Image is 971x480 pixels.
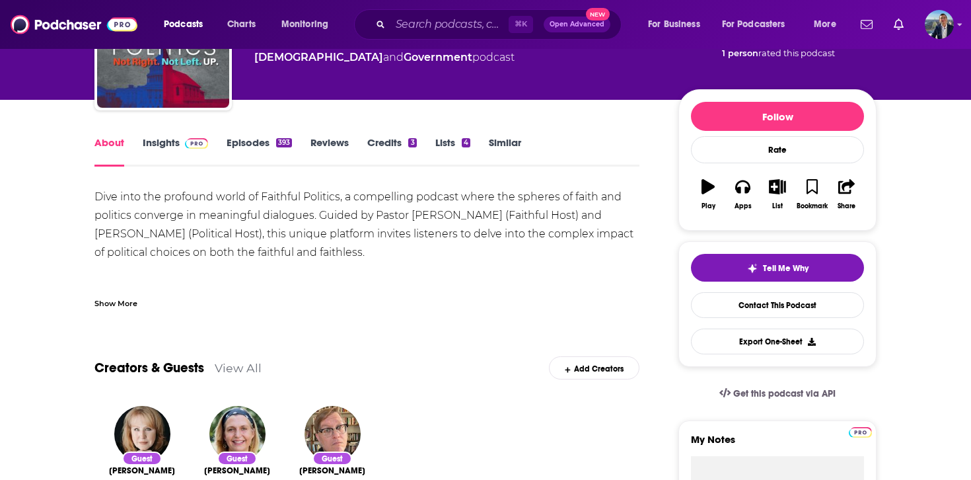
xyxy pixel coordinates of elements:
span: [PERSON_NAME] [109,465,175,476]
span: Tell Me Why [763,263,809,274]
img: User Profile [925,10,954,39]
span: For Business [648,15,700,34]
div: List [772,202,783,210]
button: Bookmark [795,171,829,218]
div: Guest [312,452,352,465]
a: Episodes393 [227,136,292,167]
img: Daniel Silliman [305,406,361,462]
button: Share [830,171,864,218]
button: open menu [639,14,717,35]
a: Daniel Silliman [299,465,365,476]
a: Creators & Guests [94,360,204,376]
a: Government [404,51,472,63]
button: tell me why sparkleTell Me Why [691,254,864,282]
button: open menu [805,14,853,35]
a: Get this podcast via API [709,378,846,410]
span: More [814,15,836,34]
span: and [383,51,404,63]
div: Add Creators [549,356,639,380]
img: tell me why sparkle [747,263,758,274]
button: Show profile menu [925,10,954,39]
img: Podchaser Pro [185,138,208,149]
div: Guest [217,452,257,465]
a: Reviews [310,136,349,167]
button: Play [691,171,725,218]
span: Charts [227,15,256,34]
span: ⌘ K [509,16,533,33]
button: Follow [691,102,864,131]
span: Get this podcast via API [733,388,836,399]
input: Search podcasts, credits, & more... [390,14,509,35]
img: Podchaser - Follow, Share and Rate Podcasts [11,12,137,37]
label: My Notes [691,433,864,456]
span: Logged in as andrewmamo5 [925,10,954,39]
button: Apps [725,171,760,218]
img: Podchaser Pro [849,427,872,438]
button: open menu [272,14,345,35]
span: 1 person [722,48,758,58]
span: Podcasts [164,15,203,34]
a: View All [215,361,262,375]
div: Search podcasts, credits, & more... [367,9,634,40]
div: Bookmark [797,202,828,210]
button: open menu [155,14,220,35]
div: Play [701,202,715,210]
span: Monitoring [281,15,328,34]
img: Beth Allison Barr [209,406,266,462]
span: rated this podcast [758,48,835,58]
div: Apps [735,202,752,210]
button: List [760,171,795,218]
a: Charts [219,14,264,35]
a: Lists4 [435,136,470,167]
button: Export One-Sheet [691,329,864,354]
a: About [94,136,124,167]
span: Open Advanced [550,21,604,28]
a: [DEMOGRAPHIC_DATA] [254,51,383,63]
div: A podcast [254,34,657,65]
a: Corinna Barrett Lain [109,465,175,476]
span: [PERSON_NAME] [204,465,270,476]
span: [PERSON_NAME] [299,465,365,476]
div: 3 [408,138,416,147]
a: InsightsPodchaser Pro [143,136,208,167]
div: Share [838,202,855,210]
a: Similar [489,136,521,167]
a: Credits3 [367,136,416,167]
a: Show notifications dropdown [855,13,878,36]
span: New [586,8,610,20]
a: Beth Allison Barr [204,465,270,476]
div: Rate [691,136,864,163]
img: Corinna Barrett Lain [114,406,170,462]
button: open menu [713,14,805,35]
div: Guest [122,452,162,465]
span: For Podcasters [722,15,785,34]
a: Show notifications dropdown [888,13,909,36]
a: Pro website [849,425,872,438]
div: 4 [462,138,470,147]
button: Open AdvancedNew [544,17,610,32]
div: 393 [276,138,292,147]
a: Contact This Podcast [691,292,864,318]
